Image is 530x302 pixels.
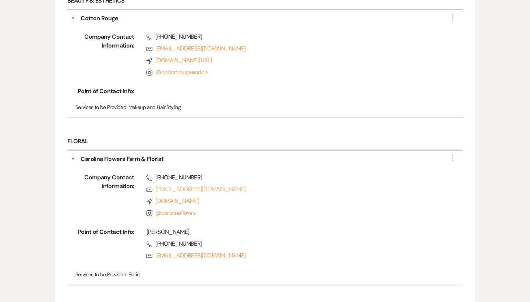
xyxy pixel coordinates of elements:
[67,133,463,151] h6: Floral
[75,173,134,220] span: Company Contact Information:
[146,197,439,206] a: [DOMAIN_NAME]
[75,103,455,111] p: Makeup and Hair Styling
[75,104,127,110] span: Services to be Provided:
[75,87,134,96] span: Point of Contact Info:
[146,251,439,260] a: [EMAIL_ADDRESS][DOMAIN_NAME]
[81,155,163,164] div: Carolina Flowers Farm & Florist
[71,14,75,23] button: ▼
[71,155,75,164] button: ▼
[155,209,195,217] a: @carolinaflowrs
[75,32,134,80] span: Company Contact Information:
[75,228,134,263] span: Point of Contact Info:
[146,56,439,65] a: [DOMAIN_NAME][URL]
[81,14,118,23] div: Cotton Rouge
[155,68,207,76] a: @cottonrougeandco
[146,32,439,41] span: [PHONE_NUMBER]
[146,228,439,236] div: [PERSON_NAME]
[75,271,127,278] span: Services to be Provided:
[146,173,439,182] span: [PHONE_NUMBER]
[146,44,439,53] a: [EMAIL_ADDRESS][DOMAIN_NAME]
[146,185,439,194] a: [EMAIL_ADDRESS][DOMAIN_NAME]
[146,239,439,248] span: [PHONE_NUMBER]
[75,270,455,278] p: Florist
